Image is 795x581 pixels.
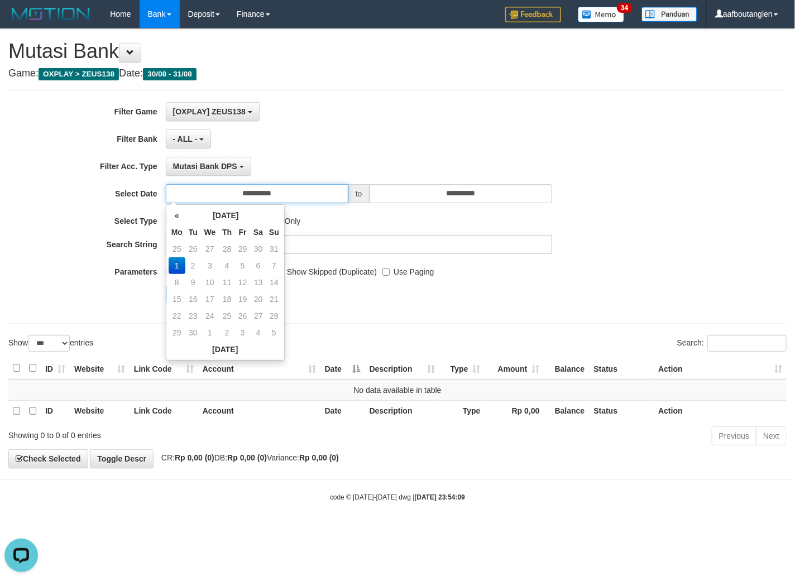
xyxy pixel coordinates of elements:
td: 8 [169,274,185,291]
span: to [348,184,370,203]
th: Balance [544,400,590,421]
th: Description [365,400,440,421]
td: 7 [266,257,282,274]
th: Type: activate to sort column ascending [440,358,485,380]
th: Description: activate to sort column ascending [365,358,440,380]
td: 15 [169,291,185,308]
td: 4 [250,324,266,341]
td: 28 [219,241,235,257]
th: Action: activate to sort column ascending [654,358,787,380]
strong: Rp 0,00 (0) [227,453,267,462]
td: 1 [169,257,185,274]
td: 21 [266,291,282,308]
td: 29 [235,241,250,257]
img: MOTION_logo.png [8,6,93,22]
td: 2 [219,324,235,341]
td: 22 [169,308,185,324]
small: code © [DATE]-[DATE] dwg | [330,493,465,501]
th: Fr [235,224,250,241]
strong: Rp 0,00 (0) [299,453,339,462]
label: Show entries [8,335,93,352]
a: Check Selected [8,449,88,468]
td: 23 [185,308,201,324]
img: Feedback.jpg [505,7,561,22]
td: 20 [250,291,266,308]
td: 5 [266,324,282,341]
td: 24 [201,308,219,324]
th: Account [198,400,320,421]
th: Action [654,400,787,421]
th: Status [589,358,654,380]
div: Showing 0 to 0 of 0 entries [8,425,323,441]
span: - ALL - [173,135,198,143]
td: 30 [250,241,266,257]
td: 10 [201,274,219,291]
td: 18 [219,291,235,308]
th: Website: activate to sort column ascending [70,358,130,380]
img: Button%20Memo.svg [578,7,625,22]
td: No data available in table [8,380,787,401]
td: 19 [235,291,250,308]
td: 4 [219,257,235,274]
td: 25 [169,241,185,257]
img: panduan.png [641,7,697,22]
th: Date [320,400,365,421]
td: 26 [185,241,201,257]
strong: Rp 0,00 (0) [175,453,214,462]
span: Mutasi Bank DPS [173,162,237,171]
td: 13 [250,274,266,291]
span: OXPLAY > ZEUS138 [39,68,119,80]
td: 11 [219,274,235,291]
td: 29 [169,324,185,341]
span: 34 [617,3,632,13]
a: Toggle Descr [90,449,154,468]
th: Status [589,400,654,421]
th: Date: activate to sort column descending [320,358,365,380]
th: Mo [169,224,185,241]
button: Mutasi Bank DPS [166,157,251,176]
td: 1 [201,324,219,341]
th: Website [70,400,130,421]
th: Th [219,224,235,241]
td: 3 [235,324,250,341]
th: « [169,207,185,224]
td: 5 [235,257,250,274]
th: Balance [544,358,590,380]
td: 6 [250,257,266,274]
td: 27 [250,308,266,324]
span: 30/08 - 31/08 [143,68,197,80]
td: 31 [266,241,282,257]
th: ID: activate to sort column ascending [41,358,70,380]
select: Showentries [28,335,70,352]
td: 27 [201,241,219,257]
span: CR: DB: Variance: [156,453,339,462]
th: [DATE] [185,207,266,224]
input: Search: [707,335,787,352]
span: [OXPLAY] ZEUS138 [173,107,246,116]
th: Sa [250,224,266,241]
td: 3 [201,257,219,274]
h4: Game: Date: [8,68,787,79]
input: Use Paging [382,268,390,276]
th: Link Code [130,400,198,421]
strong: [DATE] 23:54:09 [415,493,465,501]
td: 30 [185,324,201,341]
label: Show Skipped (Duplicate) [276,262,377,277]
td: 2 [185,257,201,274]
th: Rp 0,00 [485,400,544,421]
td: 26 [235,308,250,324]
th: Tu [185,224,201,241]
th: [DATE] [169,341,282,358]
button: [OXPLAY] ZEUS138 [166,102,260,121]
button: Open LiveChat chat widget [4,4,38,38]
th: ID [41,400,70,421]
td: 16 [185,291,201,308]
td: 9 [185,274,201,291]
th: Account: activate to sort column ascending [198,358,320,380]
th: Su [266,224,282,241]
th: Type [440,400,485,421]
td: 17 [201,291,219,308]
td: 14 [266,274,282,291]
th: We [201,224,219,241]
td: 28 [266,308,282,324]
